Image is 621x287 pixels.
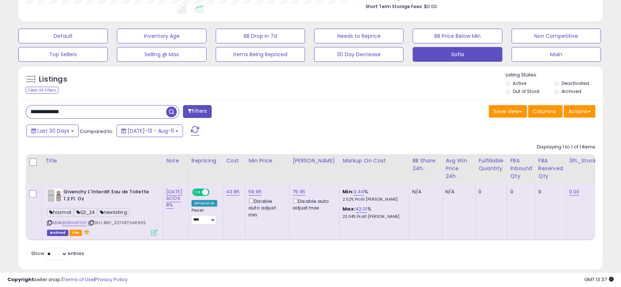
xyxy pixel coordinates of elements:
div: 0 [510,189,530,195]
button: BB Price Below Min [413,29,502,43]
p: 23.04% Profit [PERSON_NAME] [342,214,403,219]
button: Actions [564,105,595,118]
a: Terms of Use [63,276,94,283]
span: Columns [533,108,556,115]
span: newlisting [98,208,129,216]
a: Privacy Policy [95,276,128,283]
span: Compared to: [80,128,114,135]
button: Inventory Age [117,29,206,43]
div: FBA inbound Qty [510,157,532,180]
div: Title [45,157,160,165]
div: Repricing [191,157,220,165]
button: BB Drop in 7d [216,29,305,43]
div: FBA Reserved Qty [538,157,563,180]
span: Last 30 Days [37,127,69,134]
span: hazmat [47,208,73,216]
div: % [342,206,403,219]
label: Deactivated [561,80,589,86]
button: 30 Day Decrease [314,47,403,62]
span: Listings that have been deleted from Seller Central [47,230,68,236]
a: 43.85 [226,188,240,195]
button: [DATE]-13 - Aug-11 [116,125,183,137]
th: CSV column name: cust_attr_3_3PL_Stock [566,154,601,183]
button: Last 30 Days [26,125,79,137]
button: Default [18,29,108,43]
div: Disable auto adjust min [248,197,284,218]
th: The percentage added to the cost of goods (COGS) that forms the calculator for Min & Max prices. [340,154,409,183]
button: Top Sellers [18,47,108,62]
span: $0.00 [424,3,437,10]
h5: Listings [39,74,67,85]
button: Non Competitive [511,29,601,43]
div: Clear All Filters [26,87,58,94]
a: 42.01 [355,205,367,213]
div: Cost [226,157,242,165]
b: Min: [342,188,353,195]
span: [DATE]-13 - Aug-11 [128,127,174,134]
p: 2.52% Profit [PERSON_NAME] [342,197,403,202]
button: Selling @ Max [117,47,206,62]
div: Amazon AI [191,200,217,207]
span: Q2_24 [74,208,97,216]
div: N/A [445,189,470,195]
span: OFF [208,189,220,195]
a: 0.00 [569,188,579,195]
button: Needs to Reprice [314,29,403,43]
div: seller snap | | [7,276,128,283]
div: 3PL_Stock [569,157,598,165]
div: 0 [478,189,501,195]
div: % [342,189,403,202]
button: Save View [489,105,527,118]
div: BB Share 24h. [412,157,439,172]
button: Sofia [413,47,502,62]
img: 31+75ubGr3L._SL40_.jpg [47,189,62,202]
div: Avg Win Price 24h. [445,157,472,180]
a: [DATE] ACOS 8% [166,188,183,209]
button: Items Being Repriced [216,47,305,62]
b: Givenchy L'Interdit Eau de Toilette 1.2 Fl. Oz [64,189,153,204]
button: Columns [528,105,563,118]
button: Filters [183,105,212,118]
strong: Copyright [7,276,34,283]
div: ASIN: [47,189,157,235]
div: [PERSON_NAME] [292,157,336,165]
b: Short Term Storage Fees: [366,3,423,10]
div: Markup on Cost [342,157,406,165]
p: Listing States: [506,72,603,79]
span: 2025-09-11 13:37 GMT [584,276,614,283]
a: 59.95 [248,188,262,195]
b: Max: [342,205,355,212]
div: Min Price [248,157,286,165]
span: | SKU: BW1_3274872441965 [88,220,146,226]
label: Active [513,80,526,86]
label: Out of Stock [513,88,539,94]
div: Fulfillable Quantity [478,157,504,172]
div: N/A [412,189,437,195]
div: Displaying 1 to 1 of 1 items [537,144,595,151]
span: ON [193,189,202,195]
a: B0BKH8F6X1 [62,220,87,226]
a: 3.44 [353,188,365,195]
div: 0 [538,189,560,195]
div: Disable auto adjust max [292,197,334,211]
button: Main [511,47,601,62]
div: Note [166,157,185,165]
div: Preset: [191,208,217,225]
i: hazardous material [82,229,90,234]
a: 79.95 [292,188,305,195]
label: Archived [561,88,581,94]
span: Show: entries [31,250,84,257]
span: FBA [69,230,82,236]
